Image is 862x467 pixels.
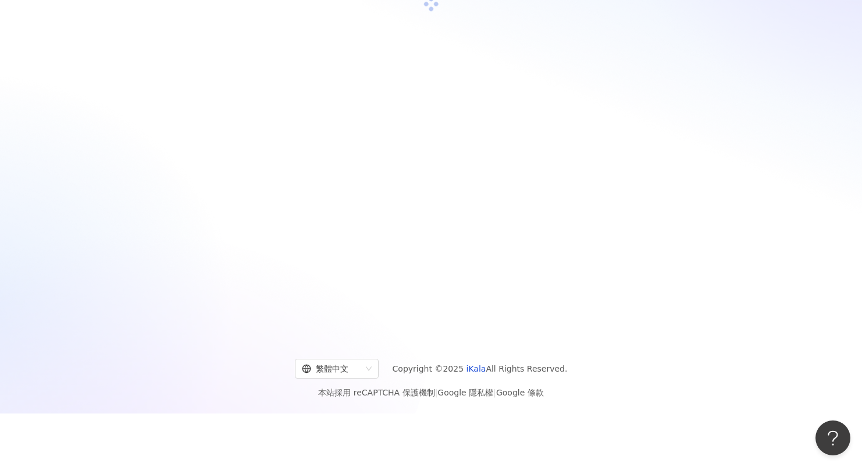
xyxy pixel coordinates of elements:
[302,359,361,378] div: 繁體中文
[466,364,486,373] a: iKala
[435,388,438,397] span: |
[318,386,543,400] span: 本站採用 reCAPTCHA 保護機制
[393,362,568,376] span: Copyright © 2025 All Rights Reserved.
[493,388,496,397] span: |
[815,420,850,455] iframe: Help Scout Beacon - Open
[437,388,493,397] a: Google 隱私權
[496,388,544,397] a: Google 條款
